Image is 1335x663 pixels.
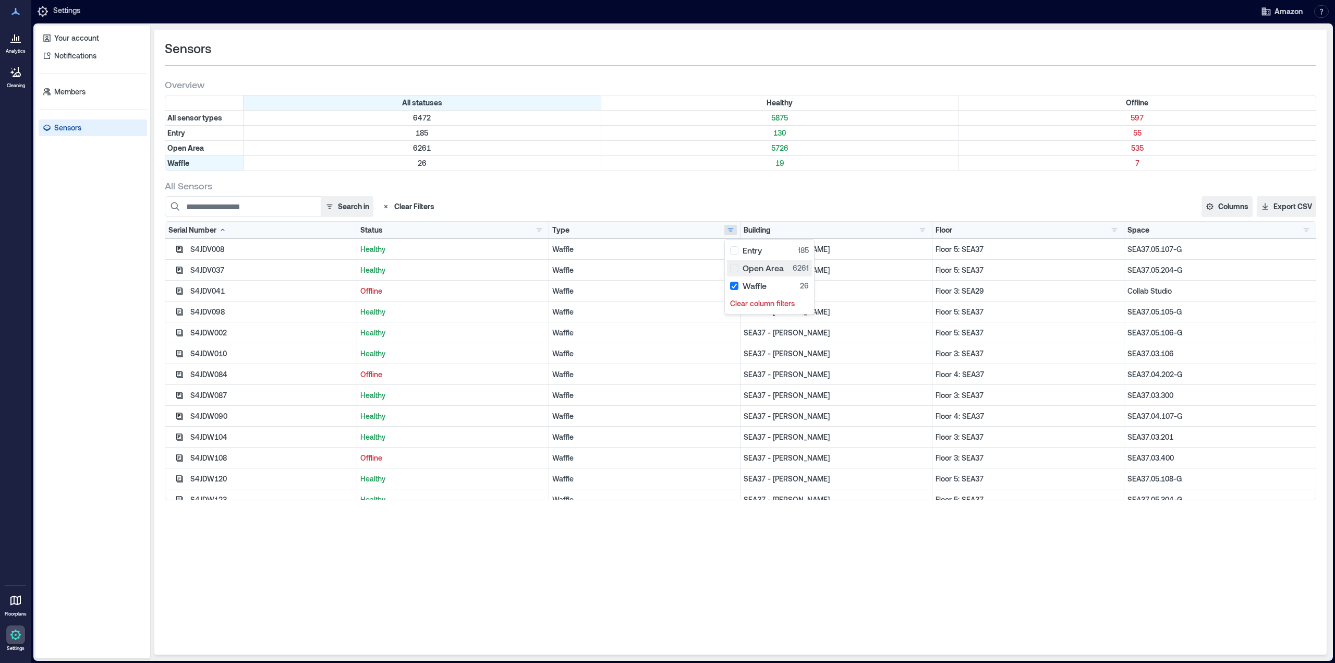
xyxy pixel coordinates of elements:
[246,113,599,123] p: 6472
[936,411,1121,421] p: Floor 4: SEA37
[165,141,244,155] div: Filter by Type: Open Area
[190,369,354,380] div: S4JDW084
[744,390,929,401] p: SEA37 - [PERSON_NAME]
[552,453,737,463] div: Waffle
[360,411,545,421] p: Healthy
[601,95,959,110] div: Filter by Status: Healthy
[552,328,737,338] div: Waffle
[3,59,29,92] a: Cleaning
[360,225,383,235] div: Status
[601,126,959,140] div: Filter by Type: Entry & Status: Healthy
[552,286,737,296] div: Waffle
[936,474,1121,484] p: Floor 5: SEA37
[936,265,1121,275] p: Floor 5: SEA37
[744,432,929,442] p: SEA37 - [PERSON_NAME]
[744,244,929,255] p: SEA37 - [PERSON_NAME]
[936,348,1121,359] p: Floor 3: SEA37
[54,123,81,133] p: Sensors
[360,286,545,296] p: Offline
[190,348,354,359] div: S4JDW010
[360,348,545,359] p: Healthy
[1127,495,1313,505] p: SEA37.05.304-G
[603,113,956,123] p: 5875
[360,265,545,275] p: Healthy
[601,141,959,155] div: Filter by Type: Open Area & Status: Healthy
[552,432,737,442] div: Waffle
[39,119,147,136] a: Sensors
[603,158,956,168] p: 19
[190,432,354,442] div: S4JDW104
[1275,6,1303,17] span: Amazon
[39,47,147,64] a: Notifications
[244,95,601,110] div: All statuses
[744,453,929,463] p: SEA37 - [PERSON_NAME]
[961,113,1314,123] p: 597
[552,244,737,255] div: Waffle
[1127,328,1313,338] p: SEA37.05.106-G
[246,143,599,153] p: 6261
[39,83,147,100] a: Members
[744,369,929,380] p: SEA37 - [PERSON_NAME]
[961,143,1314,153] p: 535
[552,307,737,317] div: Waffle
[1201,196,1253,217] button: Columns
[39,30,147,46] a: Your account
[360,432,545,442] p: Healthy
[190,307,354,317] div: S4JDV098
[190,244,354,255] div: S4JDV008
[54,33,99,43] p: Your account
[1127,390,1313,401] p: SEA37.03.300
[552,265,737,275] div: Waffle
[53,5,80,18] p: Settings
[744,411,929,421] p: SEA37 - [PERSON_NAME]
[552,390,737,401] div: Waffle
[552,474,737,484] div: Waffle
[552,348,737,359] div: Waffle
[360,474,545,484] p: Healthy
[936,495,1121,505] p: Floor 5: SEA37
[246,158,599,168] p: 26
[165,111,244,125] div: All sensor types
[54,87,86,97] p: Members
[936,225,952,235] div: Floor
[168,225,227,235] div: Serial Number
[378,196,439,217] button: Clear Filters
[360,453,545,463] p: Offline
[3,622,28,655] a: Settings
[7,82,25,89] p: Cleaning
[603,128,956,138] p: 130
[936,390,1121,401] p: Floor 3: SEA37
[1127,348,1313,359] p: SEA37.03.106
[1127,411,1313,421] p: SEA37.04.107-G
[360,307,545,317] p: Healthy
[2,588,30,620] a: Floorplans
[1127,369,1313,380] p: SEA37.04.202-G
[1127,244,1313,255] p: SEA37.05.107-G
[744,265,929,275] p: SEA37 - [PERSON_NAME]
[1127,265,1313,275] p: SEA37.05.204-G
[936,432,1121,442] p: Floor 3: SEA37
[936,244,1121,255] p: Floor 5: SEA37
[552,369,737,380] div: Waffle
[3,25,29,57] a: Analytics
[165,156,244,171] div: Filter by Type: Waffle (active - click to clear)
[936,369,1121,380] p: Floor 4: SEA37
[936,286,1121,296] p: Floor 3: SEA29
[7,645,25,652] p: Settings
[165,78,204,91] span: Overview
[744,348,929,359] p: SEA37 - [PERSON_NAME]
[360,495,545,505] p: Healthy
[552,495,737,505] div: Waffle
[360,244,545,255] p: Healthy
[5,611,27,617] p: Floorplans
[552,411,737,421] div: Waffle
[1258,3,1306,20] button: Amazon
[1127,432,1313,442] p: SEA37.03.201
[601,156,959,171] div: Filter by Type: Waffle & Status: Healthy
[321,196,373,217] button: Search in
[958,95,1316,110] div: Filter by Status: Offline
[190,453,354,463] div: S4JDW108
[744,307,929,317] p: SEA37 - [PERSON_NAME]
[744,495,929,505] p: SEA37 - [PERSON_NAME]
[1257,196,1316,217] button: Export CSV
